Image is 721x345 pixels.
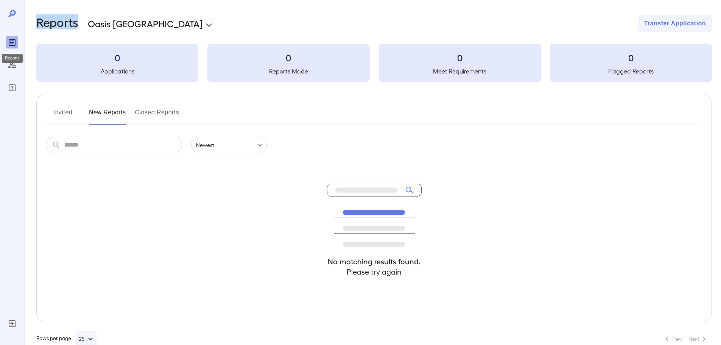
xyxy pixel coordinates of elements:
h4: No matching results found. [327,256,422,267]
button: Closed Reports [135,106,179,125]
div: Reports [2,54,23,63]
div: Log Out [6,318,18,330]
h3: 0 [550,52,712,64]
h3: 0 [36,52,198,64]
h5: Reports Made [207,67,369,76]
button: Transfer Application [638,15,712,32]
nav: pagination navigation [659,333,712,345]
button: Invited [46,106,80,125]
summary: 0Applications0Reports Made0Meet Requirements0Flagged Reports [36,44,712,82]
div: Manage Users [6,59,18,71]
h5: Meet Requirements [379,67,541,76]
div: FAQ [6,82,18,94]
div: Reports [6,36,18,48]
h5: Applications [36,67,198,76]
button: New Reports [89,106,126,125]
h3: 0 [207,52,369,64]
h5: Flagged Reports [550,67,712,76]
h4: Please try again [327,267,422,277]
h3: 0 [379,52,541,64]
p: Oasis [GEOGRAPHIC_DATA] [88,17,202,30]
div: Newest [191,137,267,153]
h2: Reports [36,15,78,32]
